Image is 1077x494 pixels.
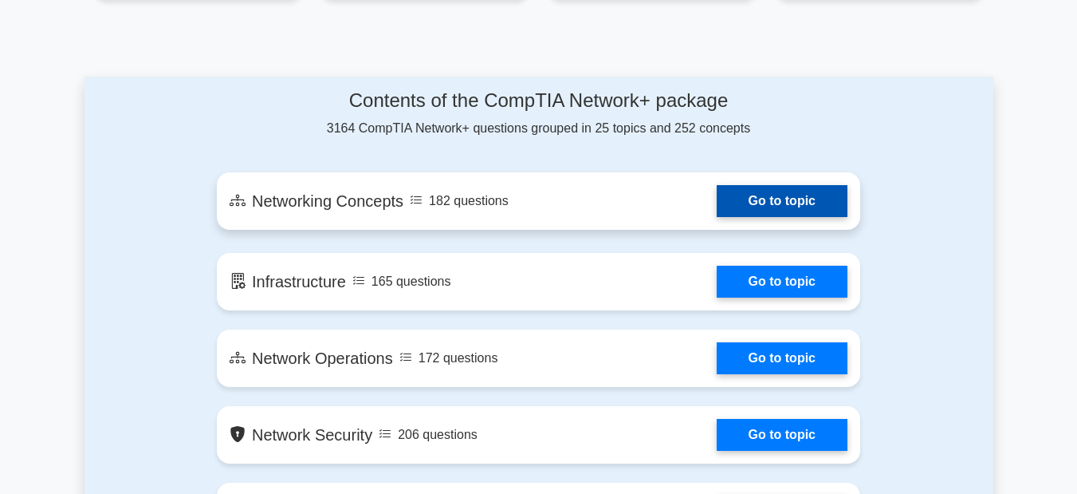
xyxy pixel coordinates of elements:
[717,419,847,451] a: Go to topic
[717,185,847,217] a: Go to topic
[217,89,860,138] div: 3164 CompTIA Network+ questions grouped in 25 topics and 252 concepts
[717,342,847,374] a: Go to topic
[217,89,860,113] h4: Contents of the CompTIA Network+ package
[717,266,847,298] a: Go to topic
